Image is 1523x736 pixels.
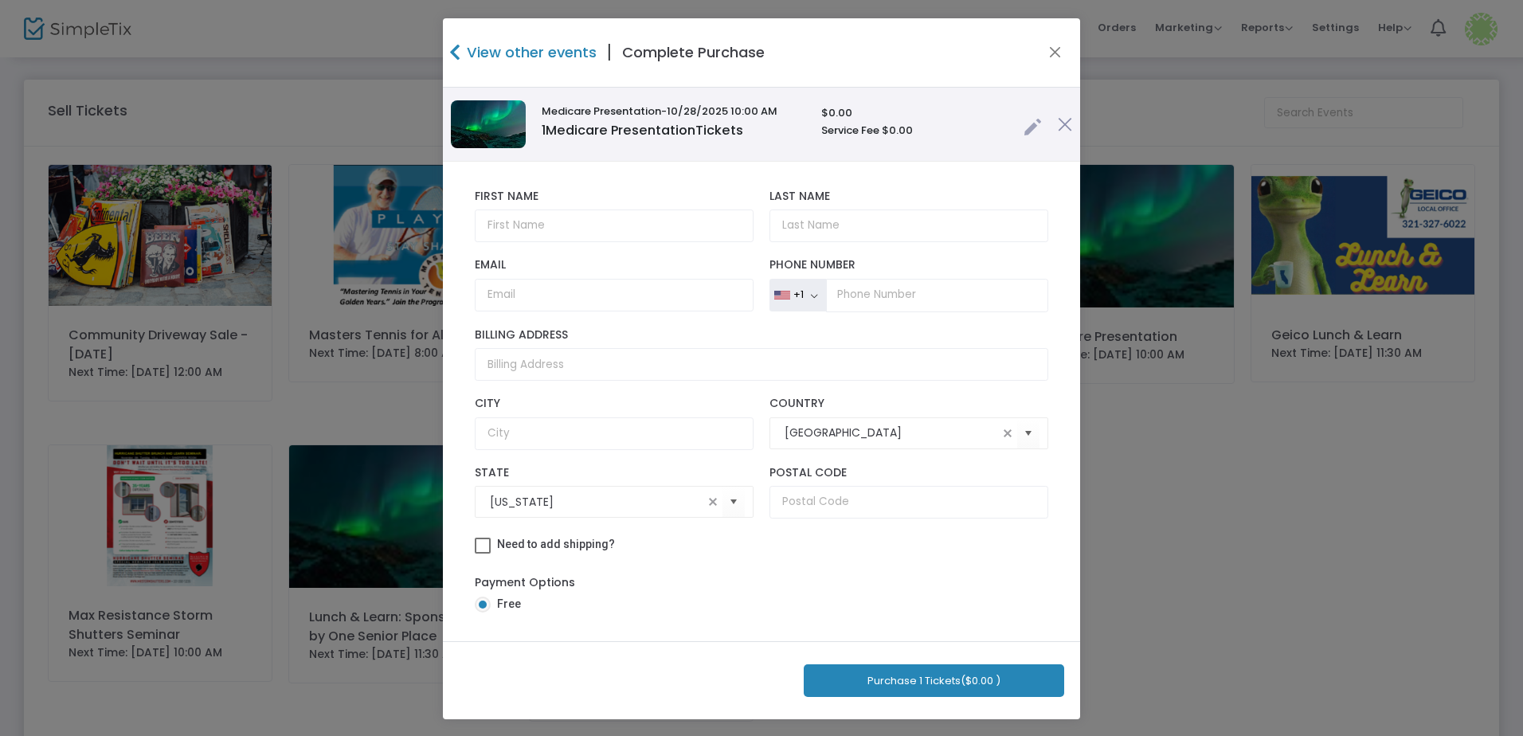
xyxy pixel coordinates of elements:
[497,538,615,550] span: Need to add shipping?
[451,100,526,148] img: img_lights.jpg
[1045,42,1066,63] button: Close
[475,328,1048,343] label: Billing Address
[793,288,804,301] div: +1
[1058,117,1072,131] img: cross.png
[703,492,722,511] span: clear
[769,279,826,312] button: +1
[475,397,754,411] label: City
[804,664,1064,697] button: Purchase 1 Tickets($0.00 )
[622,41,765,63] h4: Complete Purchase
[475,209,754,242] input: First Name
[475,417,754,450] input: City
[542,105,805,118] h6: Medicare Presentation
[490,494,703,511] input: Select State
[785,425,998,441] input: Select Country
[998,424,1017,443] span: clear
[769,209,1048,242] input: Last Name
[542,121,546,139] span: 1
[821,107,1008,119] h6: $0.00
[661,104,777,119] span: -10/28/2025 10:00 AM
[695,121,743,139] span: Tickets
[769,190,1048,204] label: Last Name
[769,258,1048,272] label: Phone Number
[826,279,1048,312] input: Phone Number
[722,486,745,519] button: Select
[1017,417,1039,450] button: Select
[475,574,575,591] label: Payment Options
[491,596,521,613] span: Free
[463,41,597,63] h4: View other events
[769,486,1048,519] input: Postal Code
[597,38,622,67] span: |
[475,348,1048,381] input: Billing Address
[475,466,754,480] label: State
[542,121,743,139] span: Medicare Presentation
[821,124,1008,137] h6: Service Fee $0.00
[769,466,1048,480] label: Postal Code
[475,190,754,204] label: First Name
[475,258,754,272] label: Email
[475,279,754,311] input: Email
[769,397,1048,411] label: Country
